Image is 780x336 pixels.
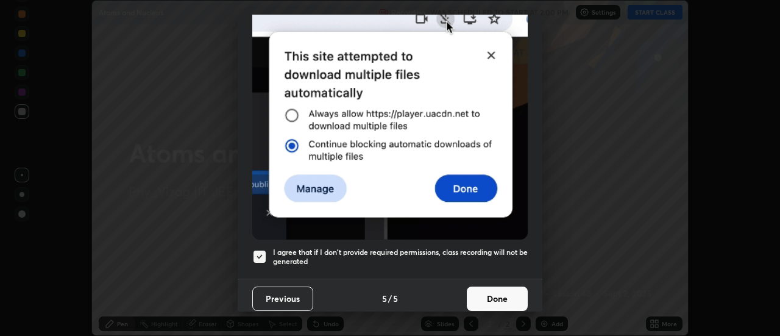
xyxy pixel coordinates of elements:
h4: 5 [393,292,398,305]
h4: 5 [382,292,387,305]
h5: I agree that if I don't provide required permissions, class recording will not be generated [273,248,528,266]
h4: / [388,292,392,305]
button: Done [467,287,528,311]
button: Previous [252,287,313,311]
